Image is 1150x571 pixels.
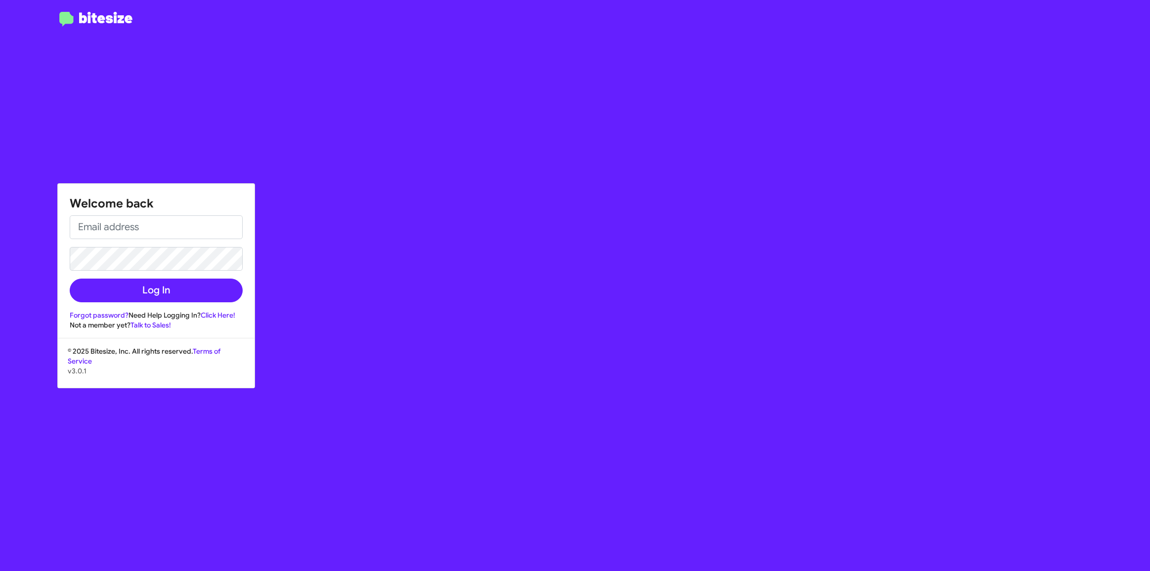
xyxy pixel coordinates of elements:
p: v3.0.1 [68,366,245,376]
input: Email address [70,215,243,239]
a: Talk to Sales! [130,321,171,329]
button: Log In [70,279,243,302]
div: Need Help Logging In? [70,310,243,320]
h1: Welcome back [70,196,243,211]
a: Forgot password? [70,311,128,320]
a: Click Here! [201,311,235,320]
div: © 2025 Bitesize, Inc. All rights reserved. [58,346,255,388]
a: Terms of Service [68,347,220,366]
div: Not a member yet? [70,320,243,330]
